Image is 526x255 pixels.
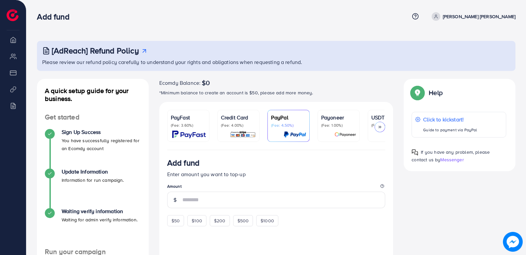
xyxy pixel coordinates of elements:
h3: Add fund [167,158,200,168]
p: (Fee: 1.00%) [321,123,356,128]
p: You have successfully registered for an Ecomdy account [62,137,141,152]
img: Popup guide [412,87,423,99]
h3: Add fund [37,12,75,21]
span: $50 [171,217,180,224]
h4: Update Information [62,169,124,175]
li: Sign Up Success [37,129,149,169]
li: Waiting verify information [37,208,149,248]
p: Help [429,89,443,97]
p: USDT [371,113,406,121]
p: Guide to payment via PayPal [423,126,477,134]
h4: Waiting verify information [62,208,138,214]
h4: A quick setup guide for your business. [37,87,149,103]
li: Update Information [37,169,149,208]
img: Popup guide [412,149,418,156]
span: If you have any problem, please contact us by [412,149,490,163]
span: $200 [214,217,226,224]
span: $0 [202,79,210,87]
p: *Minimum balance to create an account is $50, please add more money. [159,89,393,97]
p: (Fee: 0.00%) [371,123,406,128]
p: (Fee: 4.00%) [221,123,256,128]
h4: Get started [37,113,149,121]
p: [PERSON_NAME] [PERSON_NAME] [443,13,515,20]
p: (Fee: 4.50%) [271,123,306,128]
p: Enter amount you want to top-up [167,170,386,178]
a: [PERSON_NAME] [PERSON_NAME] [429,12,515,21]
span: $1000 [261,217,274,224]
img: logo [7,9,18,21]
img: card [334,131,356,138]
span: $100 [192,217,202,224]
p: Click to kickstart! [423,115,477,123]
img: card [284,131,306,138]
img: image [503,232,523,252]
p: Payoneer [321,113,356,121]
p: Waiting for admin verify information. [62,216,138,224]
span: Messenger [440,156,464,163]
p: Information for run campaign. [62,176,124,184]
p: (Fee: 3.60%) [171,123,206,128]
h4: Sign Up Success [62,129,141,135]
h3: [AdReach] Refund Policy [52,46,139,55]
img: card [230,131,256,138]
p: Credit Card [221,113,256,121]
span: $500 [237,217,249,224]
legend: Amount [167,183,386,192]
span: Ecomdy Balance: [159,79,201,87]
img: card [172,131,206,138]
p: Please review our refund policy carefully to understand your rights and obligations when requesti... [42,58,511,66]
p: PayPal [271,113,306,121]
p: PayFast [171,113,206,121]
